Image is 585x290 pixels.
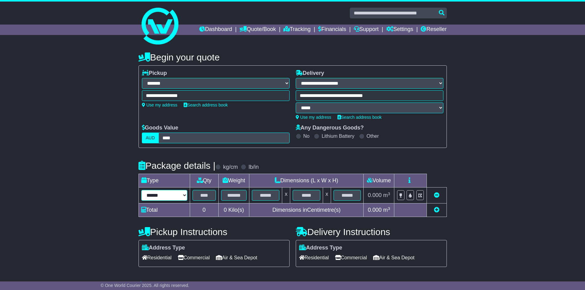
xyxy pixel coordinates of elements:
td: x [282,188,290,203]
a: Search address book [184,102,228,107]
label: Address Type [299,245,342,251]
label: Other [367,133,379,139]
td: Dimensions (L x W x H) [249,174,364,188]
td: Type [138,174,190,188]
label: No [303,133,310,139]
label: Any Dangerous Goods? [296,125,364,131]
span: © One World Courier 2025. All rights reserved. [101,283,189,288]
sup: 3 [388,191,390,196]
a: Settings [386,25,413,35]
a: Support [354,25,379,35]
td: Qty [190,174,218,188]
a: Use my address [296,115,331,120]
a: Tracking [283,25,310,35]
span: Residential [142,253,172,262]
a: Dashboard [199,25,232,35]
td: Total [138,203,190,217]
a: Financials [318,25,346,35]
a: Search address book [337,115,382,120]
span: Air & Sea Depot [373,253,415,262]
a: Use my address [142,102,177,107]
label: Delivery [296,70,324,77]
h4: Pickup Instructions [138,227,290,237]
span: Commercial [178,253,210,262]
a: Remove this item [434,192,439,198]
span: Air & Sea Depot [216,253,257,262]
td: x [323,188,331,203]
span: 0.000 [368,192,382,198]
h4: Package details | [138,160,216,171]
td: 0 [190,203,218,217]
a: Add new item [434,207,439,213]
span: m [383,192,390,198]
h4: Delivery Instructions [296,227,447,237]
sup: 3 [388,206,390,211]
a: Quote/Book [240,25,276,35]
label: Pickup [142,70,167,77]
span: m [383,207,390,213]
label: Address Type [142,245,185,251]
td: Kilo(s) [218,203,249,217]
label: Goods Value [142,125,178,131]
span: Commercial [335,253,367,262]
span: 0.000 [368,207,382,213]
label: Lithium Battery [322,133,354,139]
h4: Begin your quote [138,52,447,62]
td: Dimensions in Centimetre(s) [249,203,364,217]
label: lb/in [248,164,259,171]
span: 0 [224,207,227,213]
label: kg/cm [223,164,238,171]
td: Weight [218,174,249,188]
td: Volume [364,174,394,188]
span: Residential [299,253,329,262]
label: AUD [142,133,159,143]
a: Reseller [421,25,447,35]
